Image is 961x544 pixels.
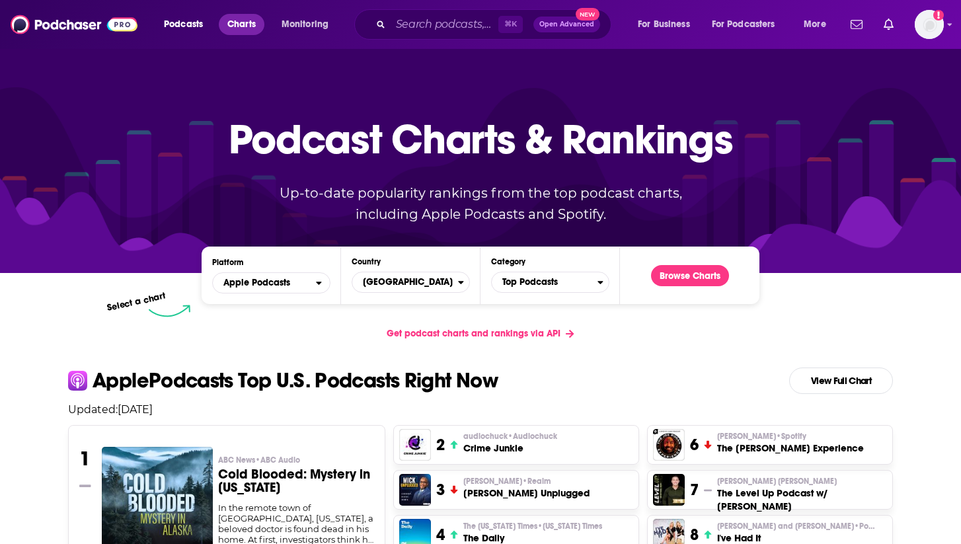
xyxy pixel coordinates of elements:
[576,8,599,20] span: New
[522,477,551,486] span: • Realm
[218,468,375,494] h3: Cold Blooded: Mystery in [US_STATE]
[463,521,602,531] span: The [US_STATE] Times
[391,14,498,35] input: Search podcasts, credits, & more...
[387,328,560,339] span: Get podcast charts and rankings via API
[376,317,584,350] a: Get podcast charts and rankings via API
[11,12,137,37] img: Podchaser - Follow, Share and Rate Podcasts
[717,431,864,442] p: Joe Rogan • Spotify
[915,10,944,39] button: Show profile menu
[854,522,905,531] span: • PodcastOne
[367,9,624,40] div: Search podcasts, credits, & more...
[399,474,431,506] img: Mick Unplugged
[149,305,190,317] img: select arrow
[218,455,375,502] a: ABC News•ABC AudioCold Blooded: Mystery in [US_STATE]
[703,14,794,35] button: open menu
[58,403,903,416] p: Updated: [DATE]
[223,278,290,288] span: Apple Podcasts
[717,476,887,486] p: Paul Alex Espinoza
[845,13,868,36] a: Show notifications dropdown
[219,14,264,35] a: Charts
[690,435,699,455] h3: 6
[463,431,557,442] p: audiochuck • Audiochuck
[68,371,87,390] img: apple Icon
[638,15,690,34] span: For Business
[508,432,557,441] span: • Audiochuck
[436,435,445,455] h3: 2
[789,368,893,394] a: View Full Chart
[539,21,594,28] span: Open Advanced
[352,271,458,293] span: [GEOGRAPHIC_DATA]
[498,16,523,33] span: ⌘ K
[915,10,944,39] span: Logged in as jennevievef
[492,271,597,293] span: Top Podcasts
[776,432,806,441] span: • Spotify
[804,15,826,34] span: More
[653,474,685,506] img: The Level Up Podcast w/ Paul Alex
[915,10,944,39] img: User Profile
[79,447,91,471] h3: 1
[463,521,602,531] p: The New York Times • New York Times
[212,272,330,293] h2: Platforms
[399,429,431,461] img: Crime Junkie
[255,455,300,465] span: • ABC Audio
[653,429,685,461] img: The Joe Rogan Experience
[717,442,864,455] h3: The [PERSON_NAME] Experience
[272,14,346,35] button: open menu
[933,10,944,20] svg: Add a profile image
[533,17,600,32] button: Open AdvancedNew
[651,265,729,286] button: Browse Charts
[717,431,806,442] span: [PERSON_NAME]
[93,370,498,391] p: Apple Podcasts Top U.S. Podcasts Right Now
[463,476,590,500] a: [PERSON_NAME]•Realm[PERSON_NAME] Unplugged
[537,522,602,531] span: • [US_STATE] Times
[463,476,590,486] p: Mick Hunt • Realm
[106,290,167,313] p: Select a chart
[491,272,609,293] button: Categories
[218,455,375,465] p: ABC News • ABC Audio
[717,521,876,531] span: [PERSON_NAME] and [PERSON_NAME]
[463,476,551,486] span: [PERSON_NAME]
[717,476,837,486] span: [PERSON_NAME] [PERSON_NAME]
[717,431,864,455] a: [PERSON_NAME]•SpotifyThe [PERSON_NAME] Experience
[712,15,775,34] span: For Podcasters
[717,521,876,531] p: Jennifer Welch and Angie Sullivan • PodcastOne
[282,15,328,34] span: Monitoring
[227,15,256,34] span: Charts
[794,14,843,35] button: open menu
[436,480,445,500] h3: 3
[690,480,699,500] h3: 7
[164,15,203,34] span: Podcasts
[463,442,557,455] h3: Crime Junkie
[629,14,707,35] button: open menu
[717,486,887,513] h3: The Level Up Podcast w/ [PERSON_NAME]
[218,455,300,465] span: ABC News
[253,182,708,225] p: Up-to-date popularity rankings from the top podcast charts, including Apple Podcasts and Spotify.
[717,476,887,513] a: [PERSON_NAME] [PERSON_NAME]The Level Up Podcast w/ [PERSON_NAME]
[463,431,557,442] span: audiochuck
[352,272,470,293] button: Countries
[463,431,557,455] a: audiochuck•AudiochuckCrime Junkie
[229,96,733,182] p: Podcast Charts & Rankings
[155,14,220,35] button: open menu
[463,486,590,500] h3: [PERSON_NAME] Unplugged
[878,13,899,36] a: Show notifications dropdown
[212,272,330,293] button: open menu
